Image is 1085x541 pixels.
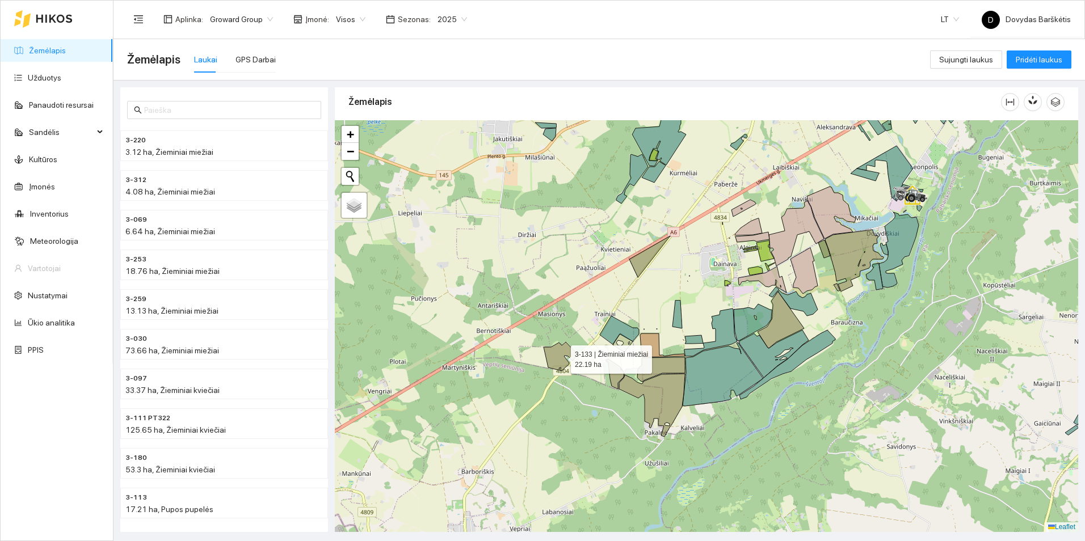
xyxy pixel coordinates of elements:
span: Dovydas Barškėtis [982,15,1071,24]
button: column-width [1001,93,1019,111]
a: Žemėlapis [29,46,66,55]
a: Vartotojai [28,264,61,273]
span: D [988,11,994,29]
button: Pridėti laukus [1007,50,1071,69]
a: Kultūros [29,155,57,164]
span: 18.76 ha, Žieminiai miežiai [125,267,220,276]
span: Įmonė : [305,13,329,26]
span: 3-069 [125,214,147,225]
button: menu-fold [127,8,150,31]
span: + [347,127,354,141]
button: Initiate a new search [342,168,359,185]
span: 3-097 [125,373,147,384]
span: 3-312 [125,175,146,185]
a: Panaudoti resursai [29,100,94,109]
span: 3-111 PT322 [125,413,170,424]
a: Ūkio analitika [28,318,75,327]
span: Visos [336,11,365,28]
a: Layers [342,193,367,218]
a: Pridėti laukus [1007,55,1071,64]
div: Laukai [194,53,217,66]
a: Zoom in [342,126,359,143]
div: Žemėlapis [348,86,1001,118]
a: Įmonės [29,182,55,191]
a: PPIS [28,345,44,354]
div: GPS Darbai [235,53,276,66]
span: Žemėlapis [127,50,180,69]
span: 3-113 [125,492,147,503]
span: search [134,106,142,114]
span: Groward Group [210,11,273,28]
span: Sujungti laukus [939,53,993,66]
span: 3-253 [125,254,146,265]
a: Sujungti laukus [930,55,1002,64]
input: Paieška [144,104,314,116]
span: 3-259 [125,294,146,305]
button: Sujungti laukus [930,50,1002,69]
span: 3.12 ha, Žieminiai miežiai [125,147,213,157]
span: Pridėti laukus [1016,53,1062,66]
span: LT [941,11,959,28]
a: Zoom out [342,143,359,160]
span: 33.37 ha, Žieminiai kviečiai [125,386,220,395]
span: 3-180 [125,453,147,463]
span: 3-220 [125,135,146,146]
span: menu-fold [133,14,144,24]
span: 53.3 ha, Žieminiai kviečiai [125,465,215,474]
span: Sezonas : [398,13,431,26]
span: 2025 [438,11,467,28]
span: 13.13 ha, Žieminiai miežiai [125,306,218,315]
span: calendar [386,15,395,24]
span: 73.66 ha, Žieminiai miežiai [125,346,219,355]
span: − [347,144,354,158]
span: 3-030 [125,333,147,344]
span: 6.64 ha, Žieminiai miežiai [125,227,215,236]
a: Inventorius [30,209,69,218]
span: column-width [1002,98,1019,107]
span: 4.08 ha, Žieminiai miežiai [125,187,215,196]
a: Nustatymai [28,291,68,300]
a: Meteorologija [30,236,78,246]
span: 125.65 ha, Žieminiai kviečiai [125,425,226,434]
span: shop [293,15,302,24]
a: Leaflet [1048,523,1075,531]
span: 17.21 ha, Pupos pupelės [125,505,213,514]
span: Aplinka : [175,13,203,26]
span: Sandėlis [29,121,94,143]
a: Užduotys [28,73,61,82]
span: layout [163,15,173,24]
